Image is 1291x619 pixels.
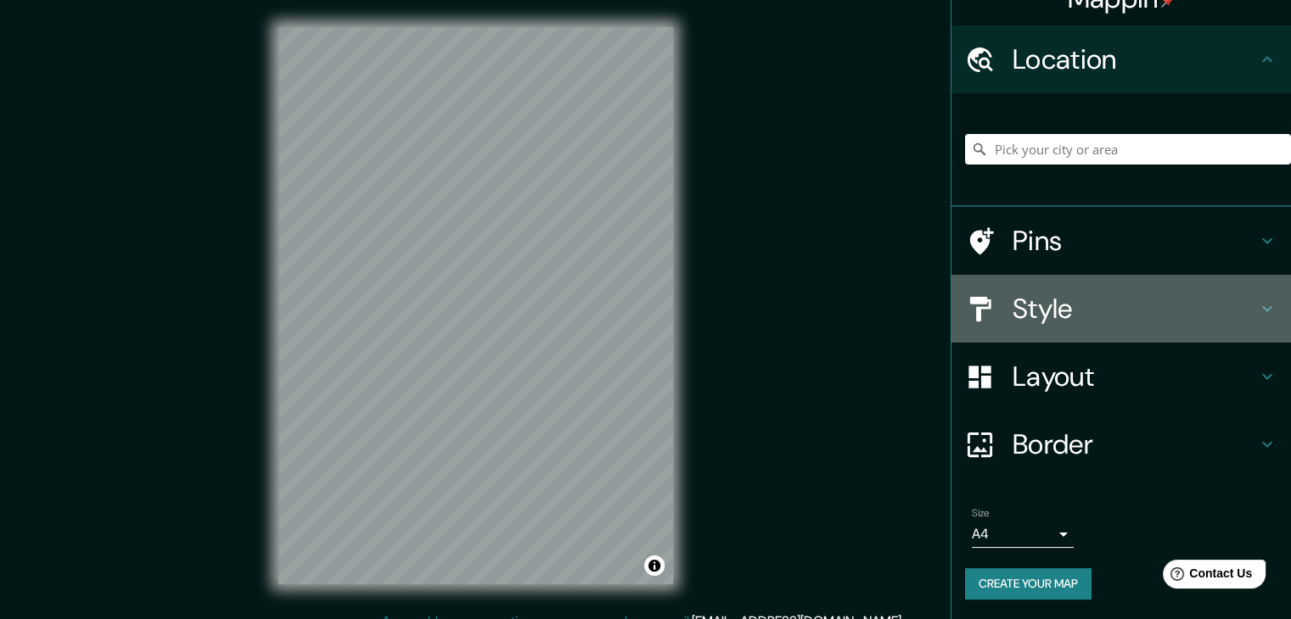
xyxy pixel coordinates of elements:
div: Pins [951,207,1291,275]
h4: Pins [1013,224,1257,258]
h4: Location [1013,42,1257,76]
h4: Layout [1013,360,1257,393]
canvas: Map [278,27,673,584]
button: Create your map [965,568,1092,599]
div: Style [951,275,1291,343]
label: Size [972,506,990,521]
div: Location [951,25,1291,93]
div: Border [951,410,1291,478]
button: Toggle attribution [644,555,665,576]
iframe: Help widget launcher [1140,553,1272,600]
input: Pick your city or area [965,134,1291,165]
h4: Style [1013,292,1257,326]
div: A4 [972,521,1074,548]
div: Layout [951,343,1291,410]
h4: Border [1013,427,1257,461]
